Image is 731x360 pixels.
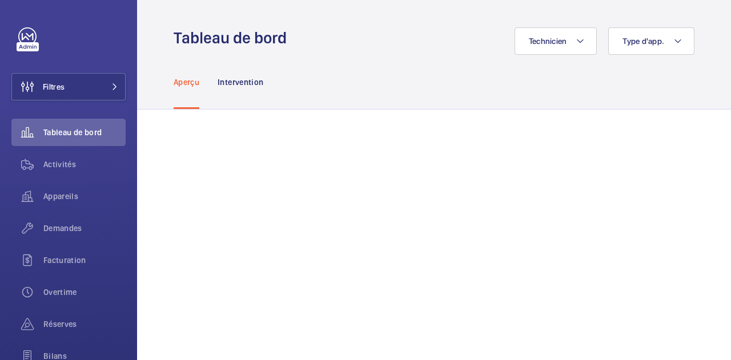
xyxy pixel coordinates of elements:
p: Intervention [218,76,263,88]
button: Technicien [515,27,597,55]
span: Filtres [43,81,65,92]
span: Facturation [43,254,126,266]
span: Appareils [43,191,126,202]
span: Tableau de bord [43,127,126,138]
span: Réserves [43,318,126,330]
h1: Tableau de bord [174,27,294,48]
button: Filtres [11,73,126,100]
span: Activités [43,159,126,170]
span: Demandes [43,223,126,234]
button: Type d'app. [608,27,694,55]
span: Technicien [529,37,567,46]
p: Aperçu [174,76,199,88]
span: Overtime [43,286,126,298]
span: Type d'app. [622,37,664,46]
